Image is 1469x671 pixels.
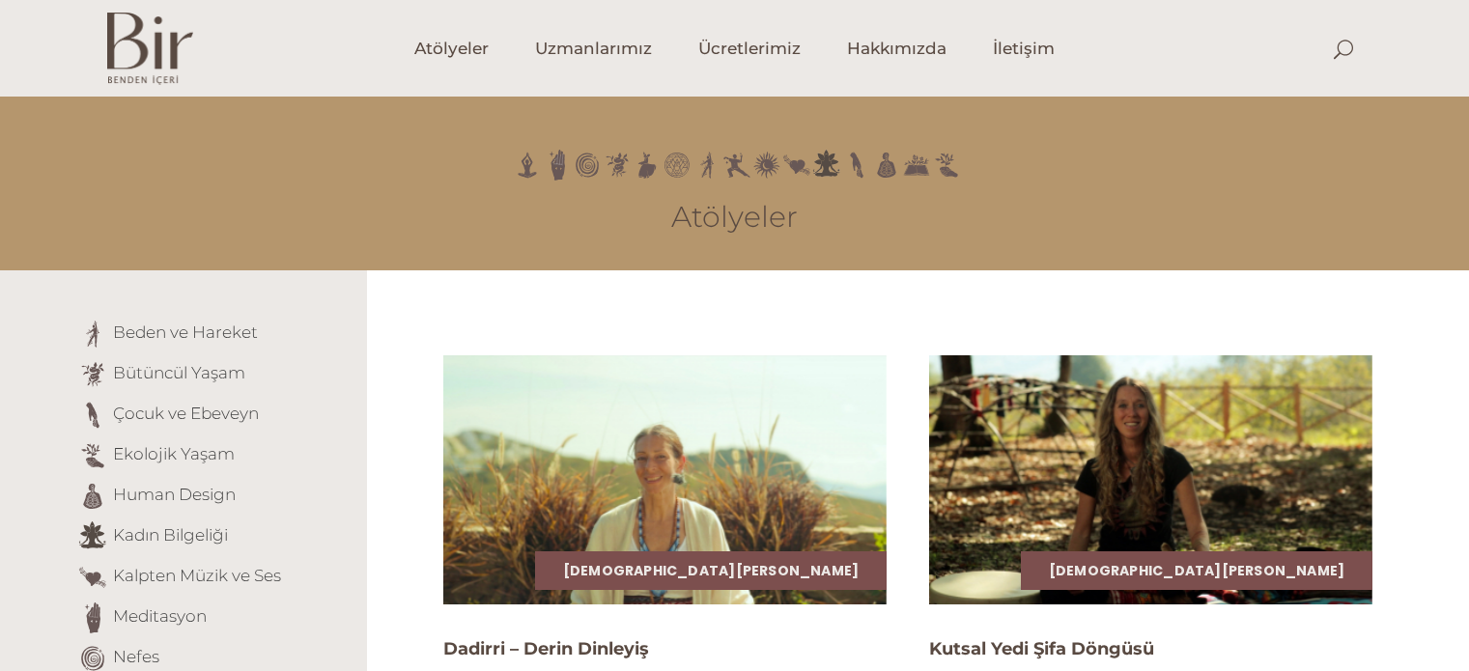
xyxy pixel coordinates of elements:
a: Kadın Bilgeliği [113,525,228,545]
span: Uzmanlarımız [535,38,652,60]
span: Hakkımızda [847,38,946,60]
a: Dadirri – Derin Dinleyiş [443,638,649,659]
a: Nefes [113,647,159,666]
a: Human Design [113,485,236,504]
span: Ücretlerimiz [698,38,801,60]
a: Meditasyon [113,606,207,626]
a: [DEMOGRAPHIC_DATA][PERSON_NAME] [1049,561,1345,580]
a: Kalpten Müzik ve Ses [113,566,281,585]
span: İletişim [993,38,1055,60]
a: Kutsal Yedi Şifa Döngüsü [929,638,1154,659]
a: Ekolojik Yaşam [113,444,235,463]
a: [DEMOGRAPHIC_DATA][PERSON_NAME] [563,561,860,580]
a: Bütüncül Yaşam [113,363,245,382]
a: Beden ve Hareket [113,322,258,342]
span: Atölyeler [414,38,489,60]
a: Çocuk ve Ebeveyn [113,404,259,423]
